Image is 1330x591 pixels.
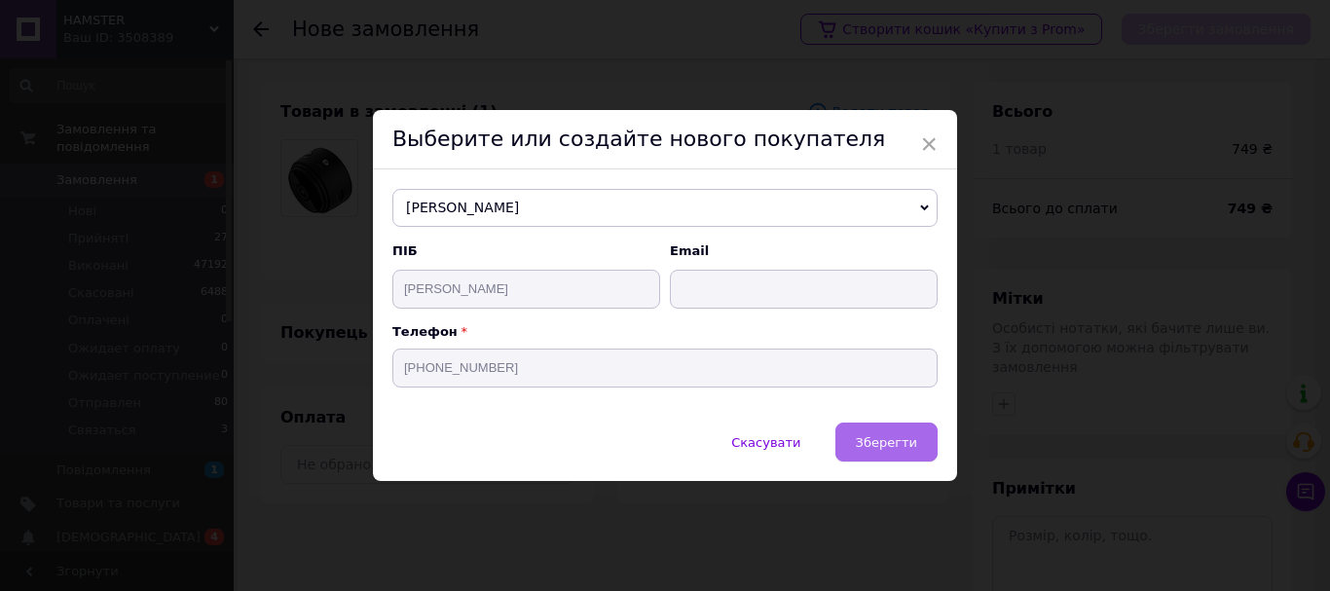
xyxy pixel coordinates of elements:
p: Телефон [392,324,938,339]
span: Email [670,242,938,260]
button: Скасувати [711,423,821,462]
button: Зберегти [835,423,938,462]
span: ПІБ [392,242,660,260]
input: +38 096 0000000 [392,349,938,388]
div: Выберите или создайте нового покупателя [373,110,957,169]
span: × [920,128,938,161]
span: Зберегти [856,435,917,450]
span: [PERSON_NAME] [392,189,938,228]
span: Скасувати [731,435,800,450]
